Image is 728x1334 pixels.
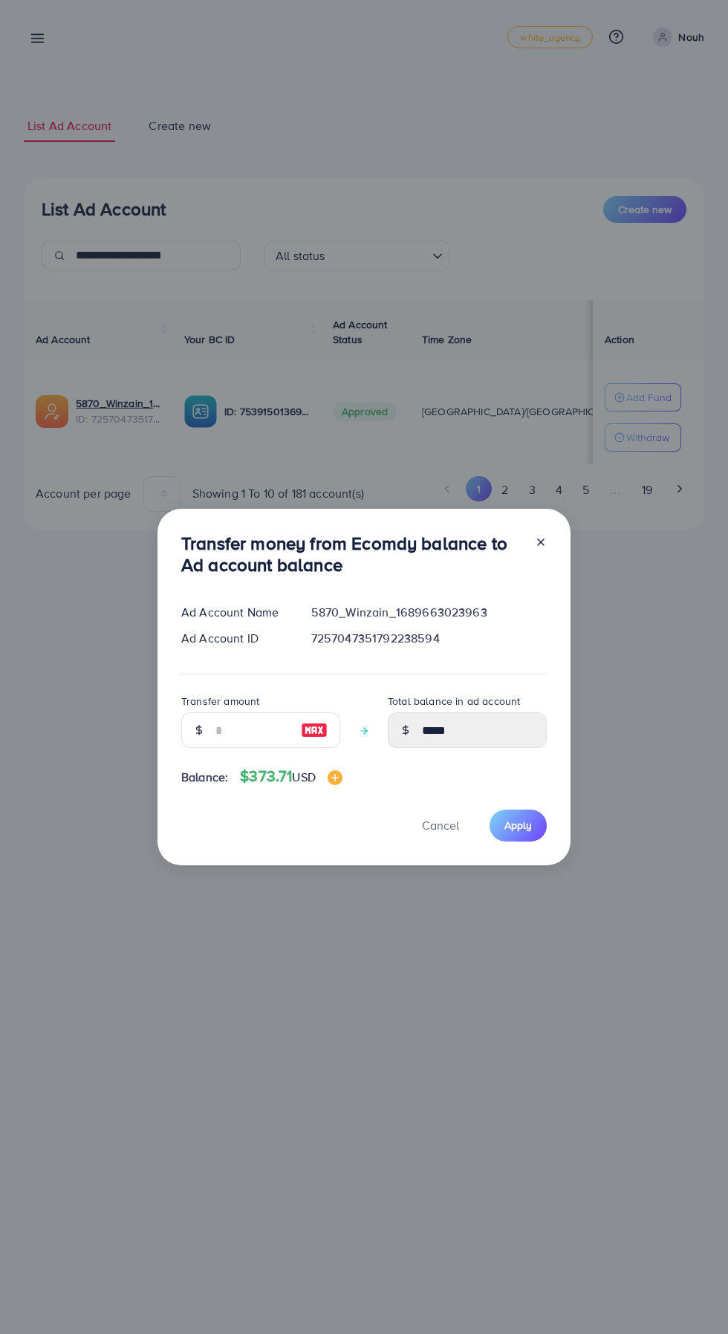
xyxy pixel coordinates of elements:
span: Apply [504,818,532,833]
div: Ad Account ID [169,630,299,647]
div: 5870_Winzain_1689663023963 [299,604,559,621]
div: 7257047351792238594 [299,630,559,647]
button: Cancel [403,810,478,842]
label: Total balance in ad account [388,694,520,709]
label: Transfer amount [181,694,259,709]
span: Balance: [181,769,228,786]
h3: Transfer money from Ecomdy balance to Ad account balance [181,533,523,576]
h4: $373.71 [240,767,342,786]
span: Cancel [422,817,459,833]
span: USD [292,769,315,785]
div: Ad Account Name [169,604,299,621]
img: image [328,770,342,785]
img: image [301,721,328,739]
button: Apply [490,810,547,842]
